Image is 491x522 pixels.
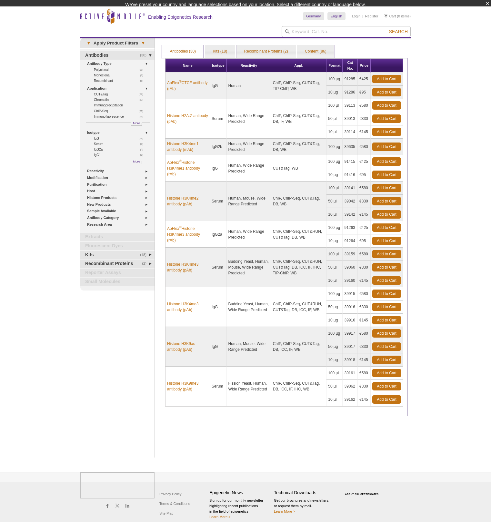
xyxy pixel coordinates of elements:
[139,92,147,97] span: (28)
[139,97,147,103] span: (27)
[326,367,343,380] td: 100 µl
[327,12,346,20] a: English
[87,85,151,92] a: Application
[139,67,147,73] span: (18)
[358,168,371,182] td: €95
[358,221,371,234] td: €425
[326,393,343,406] td: 10 µl
[372,88,401,96] a: Add to Cart
[87,214,151,221] a: Antibody Category
[167,80,208,92] a: AbFlex®CTCF antibody (rAb)
[227,248,271,287] td: Budding Yeast, Human, Mouse, Wide Range Predicted
[80,233,155,241] a: Extracts
[326,168,343,182] td: 10 µg
[345,493,379,495] a: ABOUT SSL CERTIFICATES
[94,108,147,114] a: (25)ChIP-Seq
[358,261,371,274] td: €330
[358,393,371,406] td: €145
[87,194,151,201] a: Histone Products
[140,73,147,78] span: (6)
[372,329,401,338] a: Add to Cart
[274,490,335,496] h4: Technical Downloads
[138,40,148,46] span: ▾
[326,112,343,125] td: 50 µl
[372,171,401,179] a: Add to Cart
[358,248,371,261] td: €580
[167,113,208,124] a: Histone H2A.Z antibody (pAb)
[358,340,371,353] td: €330
[142,260,150,268] span: (2)
[385,14,387,17] img: Your Cart
[94,73,147,78] a: (6)Monoclonal
[167,341,208,352] a: Histone H3K9ac antibody (pAb)
[358,234,371,248] td: €95
[326,340,343,353] td: 50 µg
[131,123,142,126] a: More
[343,314,358,327] td: 39916
[343,300,358,314] td: 39016
[372,210,401,219] a: Add to Cart
[209,515,231,519] a: Learn More >
[358,99,371,112] td: €580
[227,367,271,406] td: Fission Yeast, Human, Wide Range Predicted
[387,29,410,34] button: Search
[358,195,371,208] td: €330
[372,356,401,364] a: Add to Cart
[326,221,343,234] td: 100 µg
[385,14,396,18] a: Cart
[343,99,358,112] td: 39113
[343,112,358,125] td: 39013
[343,86,358,99] td: 91286
[80,278,155,286] a: Small Molecules
[343,221,358,234] td: 91263
[343,340,358,353] td: 39017
[326,139,343,155] td: 100 µg
[210,287,227,327] td: IgG
[343,287,358,300] td: 39915
[139,108,147,114] span: (25)
[274,498,335,514] p: Get our brochures and newsletters, or request them by mail.
[139,114,147,119] span: (16)
[133,120,140,126] span: More
[94,147,147,152] a: (5)IgG2a
[358,139,371,155] td: €580
[326,287,343,300] td: 100 µg
[372,184,401,192] a: Add to Cart
[326,182,343,195] td: 100 µl
[372,197,401,205] a: Add to Cart
[282,26,411,37] input: Keyword, Cat. No.
[372,303,401,311] a: Add to Cart
[372,223,401,232] a: Add to Cart
[372,143,401,151] a: Add to Cart
[94,78,147,84] a: (6)Recombinant
[372,101,401,110] a: Add to Cart
[210,73,227,99] td: IgG
[210,99,227,139] td: Serum
[343,380,358,393] td: 39062
[87,129,151,136] a: Isotype
[140,51,150,60] span: (30)
[343,139,358,155] td: 39635
[167,195,208,207] a: Histone H3K4me2 antibody (pAb)
[343,59,358,73] th: Cat No.
[358,125,371,139] td: €145
[358,59,371,73] th: Price
[372,128,401,136] a: Add to Cart
[326,261,343,274] td: 50 µl
[358,86,371,99] td: €95
[326,73,343,86] td: 100 µg
[210,248,227,287] td: Serum
[365,14,378,18] a: Register
[343,182,358,195] td: 39141
[94,141,147,147] a: (8)Serum
[362,12,363,20] li: |
[80,51,155,60] a: (30)Antibodies
[80,251,155,259] a: (18)Kits
[343,367,358,380] td: 39161
[343,327,358,340] td: 39917
[162,45,204,58] a: Antibodies (30)
[140,141,147,147] span: (8)
[358,314,371,327] td: €145
[326,327,343,340] td: 100 µg
[326,353,343,367] td: 10 µg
